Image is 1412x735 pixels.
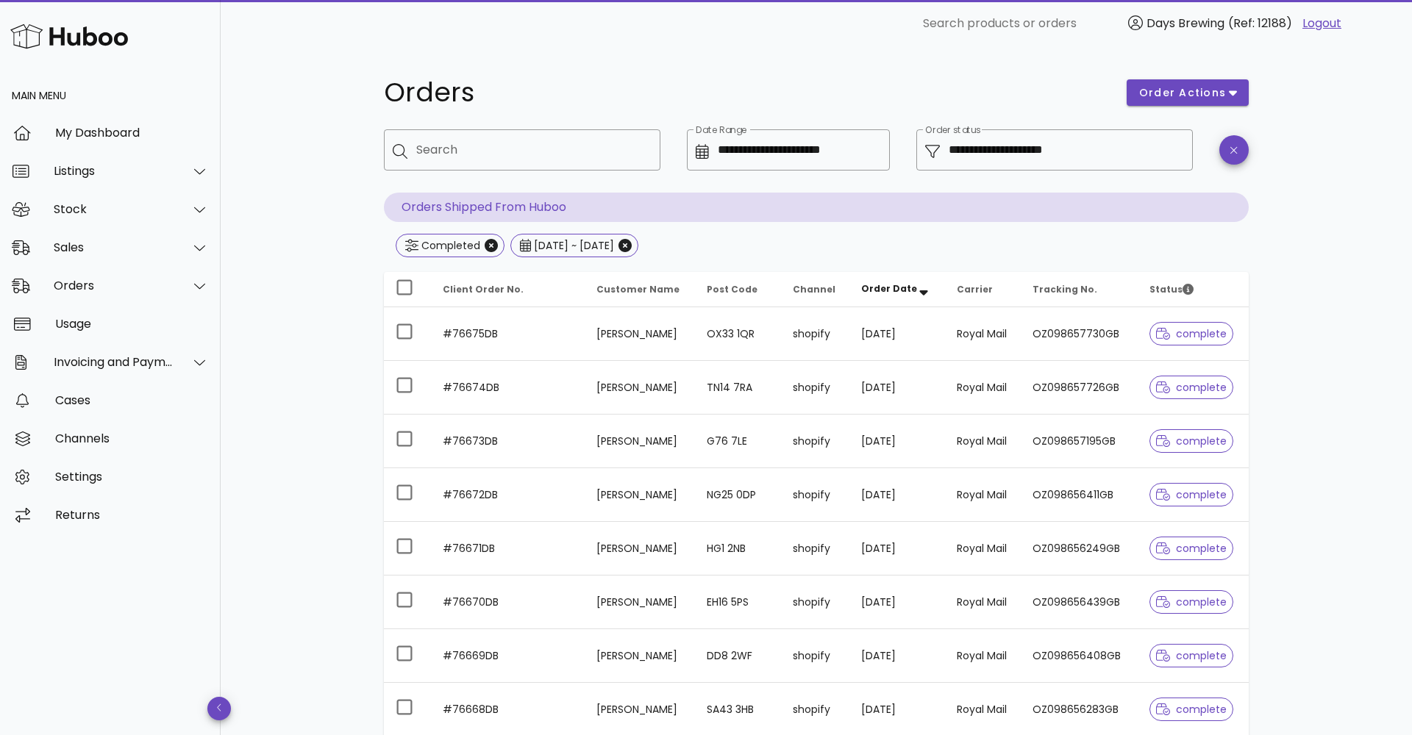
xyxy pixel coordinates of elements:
[618,239,632,252] button: Close
[1302,15,1341,32] a: Logout
[431,576,585,629] td: #76670DB
[957,283,993,295] span: Carrier
[695,522,782,576] td: HG1 2NB
[431,629,585,683] td: #76669DB
[1021,361,1138,415] td: OZ098657726GB
[585,576,694,629] td: [PERSON_NAME]
[849,468,945,522] td: [DATE]
[1127,79,1249,106] button: order actions
[1138,85,1227,101] span: order actions
[707,283,757,295] span: Post Code
[55,508,209,522] div: Returns
[849,522,945,576] td: [DATE]
[431,307,585,361] td: #76675DB
[55,431,209,445] div: Channels
[925,125,980,136] label: Order status
[54,240,174,254] div: Sales
[1156,436,1227,446] span: complete
[384,79,1109,106] h1: Orders
[1156,329,1227,339] span: complete
[1021,629,1138,683] td: OZ098656408GB
[431,522,585,576] td: #76671DB
[945,522,1021,576] td: Royal Mail
[1021,576,1138,629] td: OZ098656439GB
[1138,272,1249,307] th: Status
[695,307,782,361] td: OX33 1QR
[695,415,782,468] td: G76 7LE
[585,629,694,683] td: [PERSON_NAME]
[849,576,945,629] td: [DATE]
[781,522,849,576] td: shopify
[781,415,849,468] td: shopify
[695,272,782,307] th: Post Code
[849,415,945,468] td: [DATE]
[781,361,849,415] td: shopify
[1156,597,1227,607] span: complete
[945,468,1021,522] td: Royal Mail
[695,468,782,522] td: NG25 0DP
[849,361,945,415] td: [DATE]
[443,283,524,295] span: Client Order No.
[945,272,1021,307] th: Carrier
[781,576,849,629] td: shopify
[1228,15,1292,32] span: (Ref: 12188)
[1021,272,1138,307] th: Tracking No.
[55,470,209,484] div: Settings
[781,272,849,307] th: Channel
[695,361,782,415] td: TN14 7RA
[431,415,585,468] td: #76673DB
[1156,490,1227,500] span: complete
[849,629,945,683] td: [DATE]
[1021,307,1138,361] td: OZ098657730GB
[781,307,849,361] td: shopify
[1156,543,1227,553] span: complete
[431,468,585,522] td: #76672DB
[696,125,747,136] label: Date Range
[1156,382,1227,392] span: complete
[585,361,694,415] td: [PERSON_NAME]
[585,468,694,522] td: [PERSON_NAME]
[945,415,1021,468] td: Royal Mail
[945,576,1021,629] td: Royal Mail
[585,522,694,576] td: [PERSON_NAME]
[1147,15,1224,32] span: Days Brewing
[55,393,209,407] div: Cases
[585,307,694,361] td: [PERSON_NAME]
[945,361,1021,415] td: Royal Mail
[596,283,680,295] span: Customer Name
[485,239,498,252] button: Close
[945,629,1021,683] td: Royal Mail
[585,415,694,468] td: [PERSON_NAME]
[1021,468,1138,522] td: OZ098656411GB
[54,164,174,178] div: Listings
[849,307,945,361] td: [DATE]
[418,238,480,253] div: Completed
[793,283,835,295] span: Channel
[781,468,849,522] td: shopify
[945,307,1021,361] td: Royal Mail
[849,272,945,307] th: Order Date: Sorted descending. Activate to remove sorting.
[861,282,917,295] span: Order Date
[54,202,174,216] div: Stock
[1156,704,1227,714] span: complete
[10,21,128,52] img: Huboo Logo
[531,238,614,253] div: [DATE] ~ [DATE]
[1156,650,1227,661] span: complete
[1021,522,1138,576] td: OZ098656249GB
[585,272,694,307] th: Customer Name
[55,126,209,140] div: My Dashboard
[54,355,174,369] div: Invoicing and Payments
[384,193,1249,222] p: Orders Shipped From Huboo
[55,317,209,331] div: Usage
[54,279,174,293] div: Orders
[781,629,849,683] td: shopify
[431,361,585,415] td: #76674DB
[1149,283,1194,295] span: Status
[695,576,782,629] td: EH16 5PS
[431,272,585,307] th: Client Order No.
[1021,415,1138,468] td: OZ098657195GB
[695,629,782,683] td: DD8 2WF
[1033,283,1097,295] span: Tracking No.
